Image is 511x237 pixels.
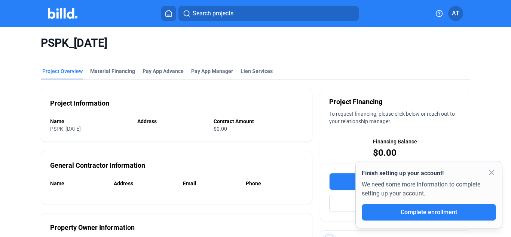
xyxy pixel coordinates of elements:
div: Lien Services [241,67,273,75]
button: Complete enrollment [362,204,496,221]
span: - [50,188,52,194]
div: Contract Amount [214,118,303,125]
span: To request financing, please click below or reach out to your relationship manager. [329,111,455,124]
div: Name [50,118,130,125]
span: PSPK_[DATE] [41,36,470,50]
div: Address [137,118,206,125]
div: Finish setting up your account! [362,169,496,178]
span: Pay App Manager [191,67,233,75]
div: Project Information [50,98,109,109]
span: - [114,188,115,194]
span: $0.00 [214,126,227,132]
span: Search projects [193,9,233,18]
span: - [246,188,247,194]
span: - [137,126,139,132]
div: Phone [246,180,303,187]
button: Request financing [329,173,461,190]
div: Address [114,180,175,187]
div: We need some more information to complete setting up your account. [362,178,496,204]
span: - [183,188,184,194]
span: Project Financing [329,97,382,107]
span: PSPK_[DATE] [50,126,81,132]
span: AT [452,9,459,18]
div: Material Financing [90,67,135,75]
div: Property Owner Information [50,222,135,233]
div: Project Overview [42,67,83,75]
div: General Contractor Information [50,160,145,171]
div: Name [50,180,106,187]
span: $0.00 [373,147,397,159]
mat-icon: close [487,168,496,177]
img: Billd Company Logo [48,8,77,19]
button: Make a payment [329,195,461,212]
button: Search projects [178,6,359,21]
span: Complete enrollment [401,209,457,216]
span: Financing Balance [373,138,417,145]
div: Pay App Advance [143,67,184,75]
div: Email [183,180,238,187]
button: AT [448,6,463,21]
